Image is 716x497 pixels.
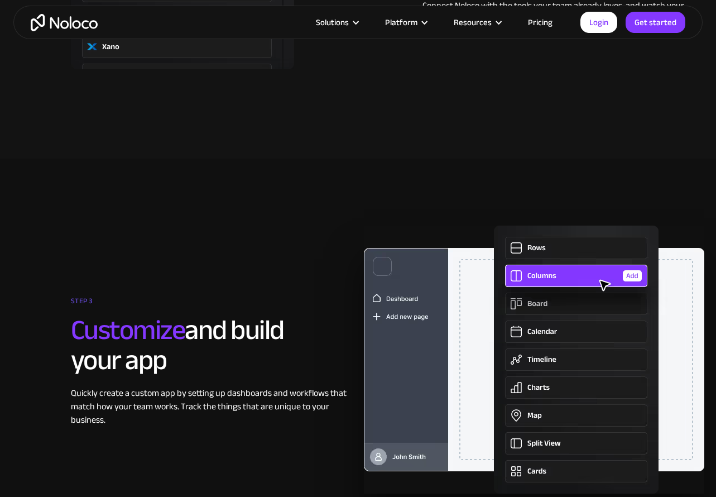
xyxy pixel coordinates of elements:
[454,15,492,30] div: Resources
[580,12,617,33] a: Login
[371,15,440,30] div: Platform
[71,304,185,356] span: Customize
[316,15,349,30] div: Solutions
[440,15,514,30] div: Resources
[302,15,371,30] div: Solutions
[626,12,685,33] a: Get started
[514,15,566,30] a: Pricing
[31,14,98,31] a: home
[71,386,353,427] div: Quickly create a custom app by setting up dashboards and workflows that match how your team works...
[71,315,353,375] h2: and build your app
[385,15,417,30] div: Platform
[71,293,353,315] div: STEP 3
